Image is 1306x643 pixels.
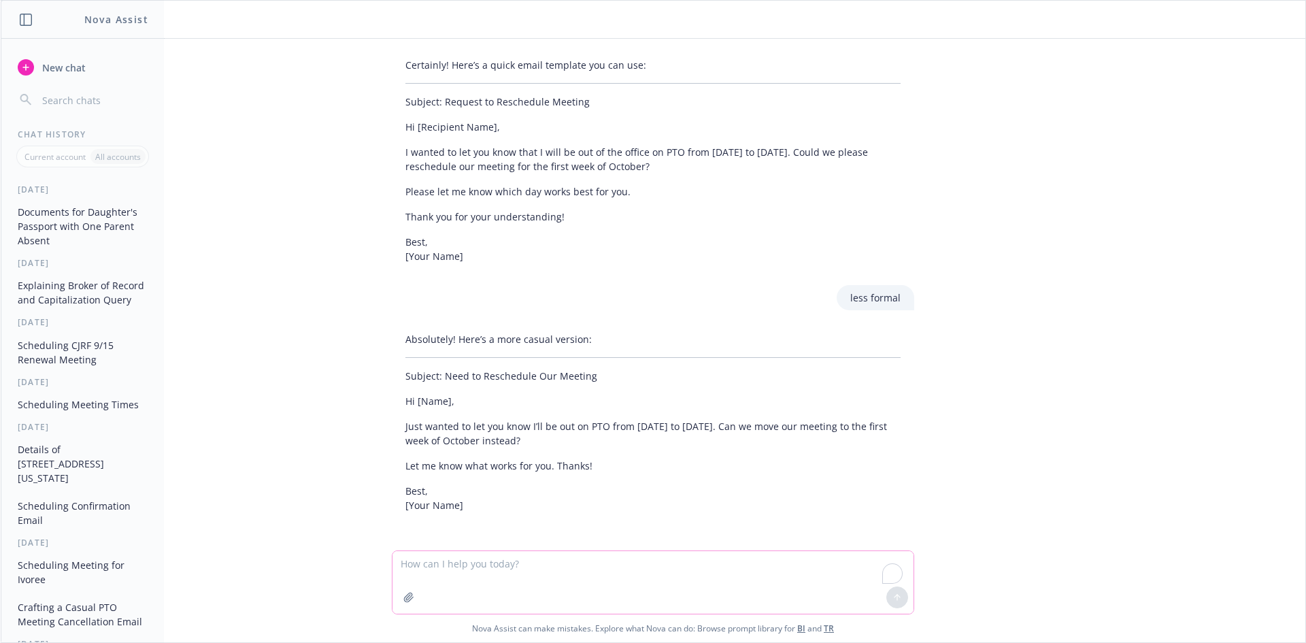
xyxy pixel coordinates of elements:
[1,376,164,388] div: [DATE]
[39,90,148,110] input: Search chats
[405,459,901,473] p: Let me know what works for you. Thanks!
[405,369,901,383] p: Subject: Need to Reschedule Our Meeting
[850,291,901,305] p: less formal
[405,184,901,199] p: Please let me know which day works best for you.
[824,623,834,634] a: TR
[1,316,164,328] div: [DATE]
[84,12,148,27] h1: Nova Assist
[392,551,914,614] textarea: To enrich screen reader interactions, please activate Accessibility in Grammarly extension settings
[1,129,164,140] div: Chat History
[405,394,901,408] p: Hi [Name],
[405,145,901,174] p: I wanted to let you know that I will be out of the office on PTO from [DATE] to [DATE]. Could we ...
[12,274,153,311] button: Explaining Broker of Record and Capitalization Query
[12,596,153,633] button: Crafting a Casual PTO Meeting Cancellation Email
[405,120,901,134] p: Hi [Recipient Name],
[12,201,153,252] button: Documents for Daughter's Passport with One Parent Absent
[405,95,901,109] p: Subject: Request to Reschedule Meeting
[405,235,901,263] p: Best, [Your Name]
[405,419,901,448] p: Just wanted to let you know I’ll be out on PTO from [DATE] to [DATE]. Can we move our meeting to ...
[1,184,164,195] div: [DATE]
[1,257,164,269] div: [DATE]
[6,614,1300,642] span: Nova Assist can make mistakes. Explore what Nova can do: Browse prompt library for and
[24,151,86,163] p: Current account
[12,334,153,371] button: Scheduling CJRF 9/15 Renewal Meeting
[405,210,901,224] p: Thank you for your understanding!
[1,421,164,433] div: [DATE]
[1,537,164,548] div: [DATE]
[12,393,153,416] button: Scheduling Meeting Times
[405,484,901,512] p: Best, [Your Name]
[39,61,86,75] span: New chat
[12,554,153,591] button: Scheduling Meeting for Ivoree
[12,495,153,531] button: Scheduling Confirmation Email
[12,438,153,489] button: Details of [STREET_ADDRESS][US_STATE]
[405,58,901,72] p: Certainly! Here’s a quick email template you can use:
[95,151,141,163] p: All accounts
[12,55,153,80] button: New chat
[797,623,805,634] a: BI
[405,332,901,346] p: Absolutely! Here’s a more casual version:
